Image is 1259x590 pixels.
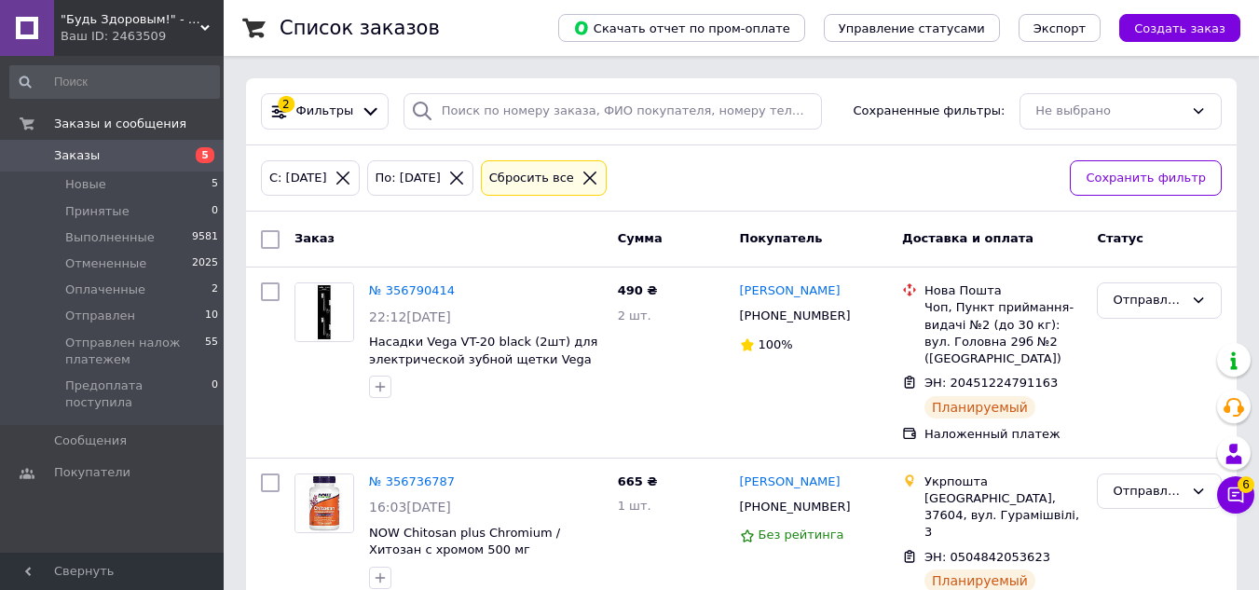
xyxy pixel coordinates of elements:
button: Экспорт [1019,14,1101,42]
span: 490 ₴ [618,283,658,297]
span: 1 шт. [618,499,651,513]
div: Сбросить все [486,169,578,188]
span: Без рейтинга [759,528,844,542]
span: [PHONE_NUMBER] [740,309,851,322]
span: Отправлен налож платежем [65,335,205,368]
div: Не выбрано [1035,102,1184,121]
button: Создать заказ [1119,14,1240,42]
span: Сохраненные фильтры: [854,103,1006,120]
span: "Будь Здоровым!" - интернет-магазин медтехники для дома. [61,11,200,28]
span: [PHONE_NUMBER] [740,500,851,514]
span: Покупатель [740,231,823,245]
div: С: [DATE] [266,169,331,188]
div: Ваш ID: 2463509 [61,28,224,45]
span: ЭН: 20451224791163 [924,376,1058,390]
span: Заказы [54,147,100,164]
div: Отправлен налож платежем [1113,291,1184,310]
span: Новые [65,176,106,193]
span: Отмененные [65,255,146,272]
button: Скачать отчет по пром-оплате [558,14,805,42]
span: Управление статусами [839,21,985,35]
span: Принятые [65,203,130,220]
a: Создать заказ [1101,21,1240,34]
span: 2 шт. [618,309,651,322]
span: Сумма [618,231,663,245]
span: Предоплата поступила [65,377,212,411]
div: По: [DATE] [372,169,445,188]
span: Заказы и сообщения [54,116,186,132]
span: 2 [212,281,218,298]
button: Управление статусами [824,14,1000,42]
a: Фото товару [294,473,354,533]
a: № 356790414 [369,283,455,297]
span: Заказ [294,231,335,245]
span: Экспорт [1033,21,1086,35]
h1: Список заказов [280,17,440,39]
span: 5 [212,176,218,193]
span: 16:03[DATE] [369,500,451,515]
span: Создать заказ [1134,21,1225,35]
a: Фото товару [294,282,354,342]
span: 0 [212,203,218,220]
span: 9581 [192,229,218,246]
span: 6 [1238,472,1254,488]
a: Насадки Vega VT-20 black (2шт) для электрической зубной щетки Vega VT-600 [369,335,597,383]
span: 100% [759,337,793,351]
span: ЭН: 0504842053623 [924,550,1050,564]
span: Сообщения [54,432,127,449]
span: 22:12[DATE] [369,309,451,324]
input: Поиск [9,65,220,99]
span: Статус [1097,231,1143,245]
img: Фото товару [295,474,353,532]
div: 2 [278,96,294,113]
span: Отправлен [65,308,135,324]
div: [GEOGRAPHIC_DATA], 37604, вул. Гурамішвілі, 3 [924,490,1082,542]
span: 55 [205,335,218,368]
span: 0 [212,377,218,411]
a: [PERSON_NAME] [740,282,841,300]
a: [PERSON_NAME] [740,473,841,491]
div: Нова Пошта [924,282,1082,299]
div: Планируемый [924,396,1035,418]
span: 5 [196,147,214,163]
span: Скачать отчет по пром-оплате [573,20,790,36]
div: Наложенный платеж [924,426,1082,443]
span: 10 [205,308,218,324]
a: NOW Chitosan plus Chromium / Хитозан с хромом 500 мг жиросжигатель в капсулах №120 [369,526,585,574]
span: Фильтры [296,103,354,120]
span: Доставка и оплата [902,231,1033,245]
div: Чоп, Пункт приймання-видачі №2 (до 30 кг): вул. Головна 29б №2 ([GEOGRAPHIC_DATA]) [924,299,1082,367]
span: 2025 [192,255,218,272]
span: Покупатели [54,464,130,481]
div: Укрпошта [924,473,1082,490]
div: Отправлен налож платежем [1113,482,1184,501]
span: Выполненные [65,229,155,246]
span: Оплаченные [65,281,145,298]
span: 665 ₴ [618,474,658,488]
button: Сохранить фильтр [1070,160,1222,197]
span: Сохранить фильтр [1086,169,1206,188]
input: Поиск по номеру заказа, ФИО покупателя, номеру телефона, Email, номеру накладной [404,93,822,130]
button: Чат с покупателем6 [1217,476,1254,514]
img: Фото товару [295,283,353,341]
a: № 356736787 [369,474,455,488]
